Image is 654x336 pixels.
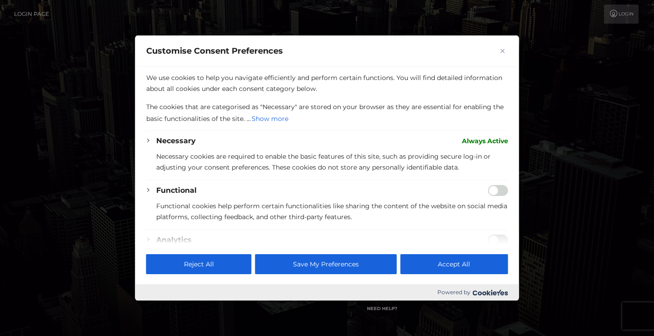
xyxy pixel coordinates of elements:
[462,135,508,146] span: Always Active
[488,185,508,196] input: Enable Functional
[400,254,508,274] button: Accept All
[156,185,197,196] button: Functional
[146,45,283,56] span: Customise Consent Preferences
[497,45,508,56] button: Close
[135,35,519,301] div: Customise Consent Preferences
[146,72,508,94] p: We use cookies to help you navigate efficiently and perform certain functions. You will find deta...
[500,49,505,53] img: Close
[135,284,519,301] div: Powered by
[146,254,252,274] button: Reject All
[156,135,196,146] button: Necessary
[255,254,396,274] button: Save My Preferences
[156,151,508,173] p: Necessary cookies are required to enable the basic features of this site, such as providing secur...
[156,201,508,222] p: Functional cookies help perform certain functionalities like sharing the content of the website o...
[473,290,508,296] img: Cookieyes logo
[146,101,508,125] p: The cookies that are categorised as "Necessary" are stored on your browser as they are essential ...
[251,112,289,125] button: Show more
